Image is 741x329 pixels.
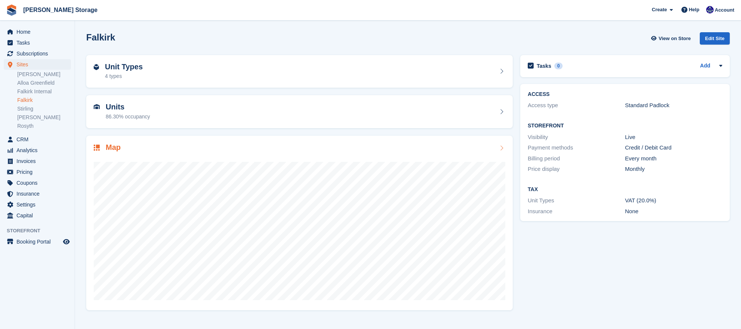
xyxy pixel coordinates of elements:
a: menu [4,178,71,188]
a: [PERSON_NAME] Storage [20,4,100,16]
a: Stirling [17,105,71,112]
a: menu [4,188,71,199]
a: Falkirk Internal [17,88,71,95]
div: Payment methods [528,144,625,152]
a: Rosyth [17,123,71,130]
span: Settings [16,199,61,210]
h2: Unit Types [105,63,143,71]
span: Subscriptions [16,48,61,59]
a: View on Store [650,32,694,45]
a: Map [86,136,513,311]
span: Create [652,6,667,13]
span: Storefront [7,227,75,235]
span: View on Store [659,35,691,42]
div: 0 [554,63,563,69]
div: Every month [625,154,722,163]
h2: Tax [528,187,722,193]
a: menu [4,134,71,145]
span: Analytics [16,145,61,156]
a: menu [4,156,71,166]
span: Tasks [16,37,61,48]
a: Unit Types 4 types [86,55,513,88]
a: menu [4,37,71,48]
div: Live [625,133,722,142]
span: Booking Portal [16,236,61,247]
a: Edit Site [700,32,730,48]
span: Account [715,6,734,14]
div: Edit Site [700,32,730,45]
span: CRM [16,134,61,145]
a: Units 86.30% occupancy [86,95,513,128]
a: Falkirk [17,97,71,104]
h2: Falkirk [86,32,115,42]
a: menu [4,167,71,177]
h2: Tasks [537,63,551,69]
a: menu [4,199,71,210]
img: map-icn-33ee37083ee616e46c38cad1a60f524a97daa1e2b2c8c0bc3eb3415660979fc1.svg [94,145,100,151]
h2: Map [106,143,121,152]
h2: Storefront [528,123,722,129]
span: Pricing [16,167,61,177]
div: Visibility [528,133,625,142]
a: Add [700,62,710,70]
a: menu [4,236,71,247]
span: Invoices [16,156,61,166]
div: None [625,207,722,216]
div: Price display [528,165,625,173]
a: Alloa Greenfield [17,79,71,87]
h2: Units [106,103,150,111]
div: Insurance [528,207,625,216]
h2: ACCESS [528,91,722,97]
span: Capital [16,210,61,221]
a: menu [4,145,71,156]
div: Billing period [528,154,625,163]
div: Standard Padlock [625,101,722,110]
a: menu [4,59,71,70]
span: Insurance [16,188,61,199]
img: unit-icn-7be61d7bf1b0ce9d3e12c5938cc71ed9869f7b940bace4675aadf7bd6d80202e.svg [94,104,100,109]
div: 4 types [105,72,143,80]
span: Sites [16,59,61,70]
div: Monthly [625,165,722,173]
span: Coupons [16,178,61,188]
a: [PERSON_NAME] [17,114,71,121]
a: [PERSON_NAME] [17,71,71,78]
img: Ross Watt [706,6,714,13]
img: unit-type-icn-2b2737a686de81e16bb02015468b77c625bbabd49415b5ef34ead5e3b44a266d.svg [94,64,99,70]
span: Home [16,27,61,37]
a: menu [4,27,71,37]
div: 86.30% occupancy [106,113,150,121]
div: VAT (20.0%) [625,196,722,205]
img: stora-icon-8386f47178a22dfd0bd8f6a31ec36ba5ce8667c1dd55bd0f319d3a0aa187defe.svg [6,4,17,16]
div: Credit / Debit Card [625,144,722,152]
div: Unit Types [528,196,625,205]
span: Help [689,6,699,13]
a: Preview store [62,237,71,246]
a: menu [4,48,71,59]
div: Access type [528,101,625,110]
a: menu [4,210,71,221]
